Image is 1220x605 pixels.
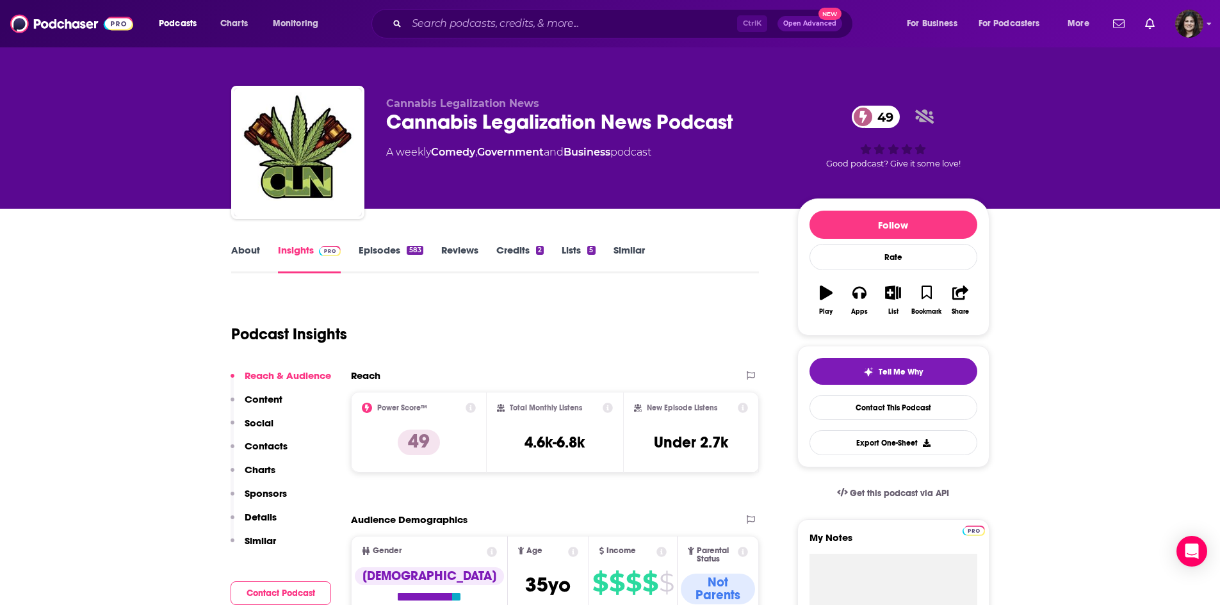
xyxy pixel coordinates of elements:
button: Social [231,417,273,440]
p: Reach & Audience [245,369,331,382]
div: Play [819,308,833,316]
a: Lists5 [562,244,595,273]
div: List [888,308,899,316]
p: Content [245,393,282,405]
span: $ [592,572,608,593]
button: Similar [231,535,276,558]
span: Ctrl K [737,15,767,32]
span: and [544,146,564,158]
button: open menu [970,13,1059,34]
p: Sponsors [245,487,287,499]
button: Bookmark [910,277,943,323]
p: Similar [245,535,276,547]
button: Open AdvancedNew [777,16,842,31]
a: 49 [852,106,900,128]
button: Charts [231,464,275,487]
p: Details [245,511,277,523]
button: List [876,277,909,323]
button: Share [943,277,977,323]
button: open menu [150,13,213,34]
button: open menu [1059,13,1105,34]
span: Gender [373,547,402,555]
div: 583 [407,246,423,255]
a: InsightsPodchaser Pro [278,244,341,273]
span: More [1068,15,1089,33]
div: 5 [587,246,595,255]
span: Monitoring [273,15,318,33]
div: Apps [851,308,868,316]
a: Show notifications dropdown [1108,13,1130,35]
a: Contact This Podcast [809,395,977,420]
a: Similar [614,244,645,273]
img: Podchaser Pro [963,526,985,536]
div: 2 [536,246,544,255]
span: Parental Status [697,547,736,563]
div: Rate [809,244,977,270]
span: $ [659,572,674,593]
button: tell me why sparkleTell Me Why [809,358,977,385]
div: Search podcasts, credits, & more... [384,9,865,38]
span: For Business [907,15,957,33]
button: Follow [809,211,977,239]
h2: New Episode Listens [647,403,717,412]
img: User Profile [1175,10,1203,38]
span: Charts [220,15,248,33]
span: Age [526,547,542,555]
span: 49 [865,106,900,128]
p: Social [245,417,273,429]
span: Tell Me Why [879,367,923,377]
p: 49 [398,430,440,455]
span: Podcasts [159,15,197,33]
span: Good podcast? Give it some love! [826,159,961,168]
p: Charts [245,464,275,476]
h2: Total Monthly Listens [510,403,582,412]
img: tell me why sparkle [863,367,874,377]
a: Show notifications dropdown [1140,13,1160,35]
a: About [231,244,260,273]
img: Podchaser - Follow, Share and Rate Podcasts [10,12,133,36]
h2: Audience Demographics [351,513,468,526]
span: Logged in as amandavpr [1175,10,1203,38]
a: Charts [212,13,256,34]
div: Not Parents [681,574,755,604]
a: Comedy [431,146,475,158]
p: Contacts [245,440,288,452]
div: [DEMOGRAPHIC_DATA] [355,567,504,585]
button: Details [231,511,277,535]
button: Content [231,393,282,417]
button: Reach & Audience [231,369,331,393]
span: 35 yo [525,572,571,597]
h1: Podcast Insights [231,325,347,344]
span: Get this podcast via API [850,488,949,499]
div: A weekly podcast [386,145,651,160]
button: Show profile menu [1175,10,1203,38]
h2: Power Score™ [377,403,427,412]
span: New [818,8,842,20]
div: Open Intercom Messenger [1176,536,1207,567]
button: Sponsors [231,487,287,511]
div: Share [952,308,969,316]
a: Government [477,146,544,158]
h3: Under 2.7k [654,433,728,452]
img: Podchaser Pro [319,246,341,256]
div: Bookmark [911,308,941,316]
span: $ [642,572,658,593]
span: Cannabis Legalization News [386,97,539,109]
span: , [475,146,477,158]
button: Contacts [231,440,288,464]
span: $ [626,572,641,593]
button: open menu [898,13,973,34]
div: 49Good podcast? Give it some love! [797,97,989,177]
button: Contact Podcast [231,581,331,605]
a: Get this podcast via API [827,478,960,509]
a: Business [564,146,610,158]
button: Export One-Sheet [809,430,977,455]
button: Apps [843,277,876,323]
h2: Reach [351,369,380,382]
img: Cannabis Legalization News Podcast [234,88,362,216]
button: open menu [264,13,335,34]
span: Open Advanced [783,20,836,27]
input: Search podcasts, credits, & more... [407,13,737,34]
